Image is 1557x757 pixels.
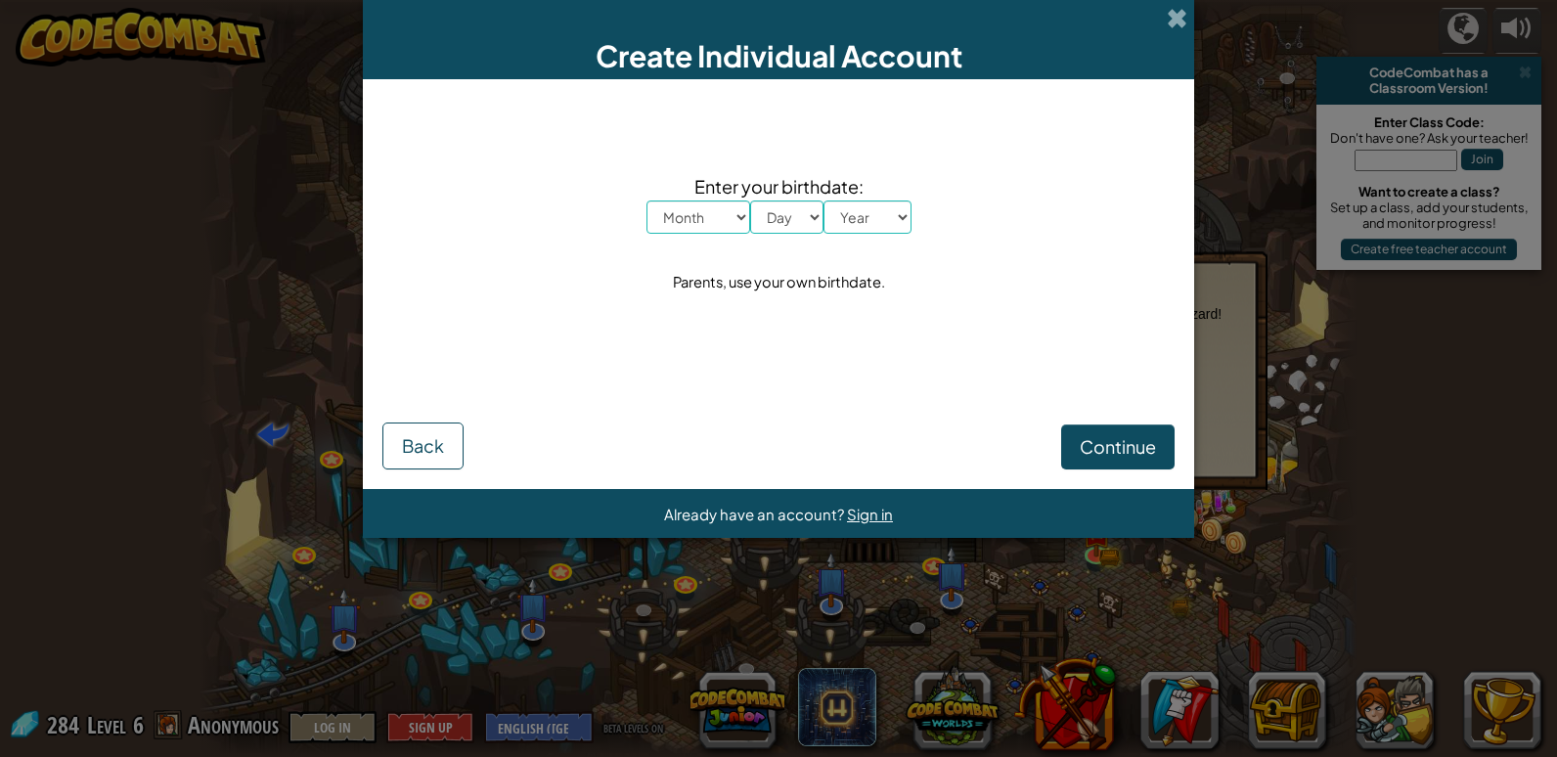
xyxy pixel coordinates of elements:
[646,172,912,200] span: Enter your birthdate:
[1080,435,1156,458] span: Continue
[382,423,464,469] button: Back
[847,505,893,523] a: Sign in
[673,268,885,296] div: Parents, use your own birthdate.
[664,505,847,523] span: Already have an account?
[1061,424,1175,469] button: Continue
[596,37,962,74] span: Create Individual Account
[402,434,444,457] span: Back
